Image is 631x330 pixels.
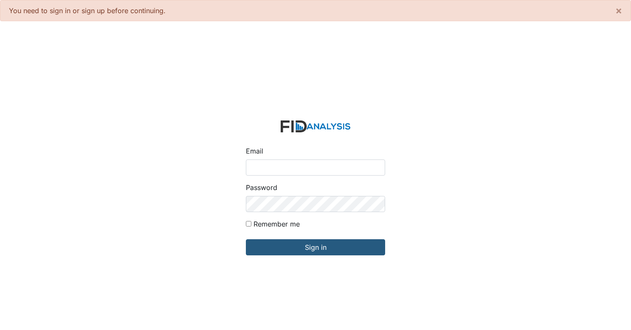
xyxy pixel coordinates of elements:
[254,219,300,229] label: Remember me
[246,239,385,255] input: Sign in
[607,0,631,21] button: ×
[246,182,277,193] label: Password
[246,146,263,156] label: Email
[615,4,622,17] span: ×
[281,120,350,133] img: logo-2fc8c6e3336f68795322cb6e9a2b9007179b544421de10c17bdaae8622450297.svg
